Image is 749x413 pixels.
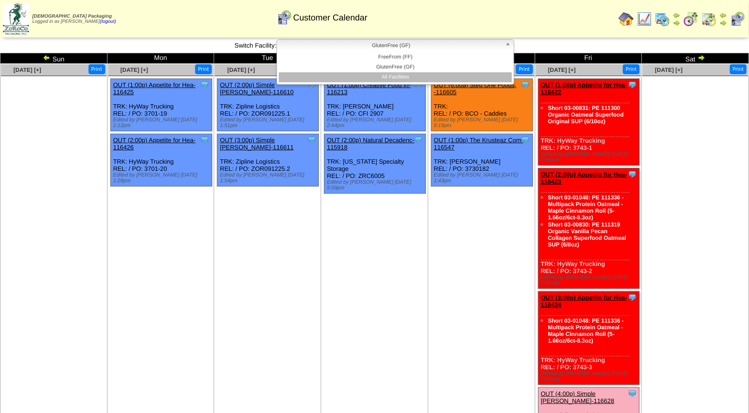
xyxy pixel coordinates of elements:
[719,11,727,19] img: arrowleft.gif
[113,172,212,184] div: Edited by [PERSON_NAME] [DATE] 1:28pm
[220,117,318,128] div: Edited by [PERSON_NAME] [DATE] 1:51pm
[628,389,637,398] img: Tooltip
[673,11,680,19] img: arrowleft.gif
[107,53,214,64] td: Mon
[538,168,640,289] div: TRK: HyWay Trucking REL: / PO: 3743-2
[637,11,652,27] img: line_graph.gif
[548,105,624,125] a: Short 03-00831: PE 111300 Organic Oatmeal Superfood Original SUP (6/10oz)
[276,10,292,25] img: calendarcustomer.gif
[43,54,50,61] img: arrowleft.gif
[220,172,318,184] div: Edited by [PERSON_NAME] [DATE] 1:54pm
[548,317,624,344] a: Short 03-01048: PE 111336 - Multipack Protein Oatmeal - Maple Cinnamon Roll (5-1.66oz/6ct-8.3oz)
[217,79,319,131] div: TRK: Zipline Logistics REL: / PO: ZOR091225.1
[110,79,212,131] div: TRK: HyWay Trucking REL: / PO: 3701-19
[535,53,642,64] td: Fri
[414,135,423,145] img: Tooltip
[730,64,747,74] button: Print
[113,81,196,96] a: OUT (1:00p) Appetite for Hea-116425
[623,64,640,74] button: Print
[655,11,670,27] img: calendarprod.gif
[281,40,502,51] span: GlutenFree (GF)
[279,52,512,62] li: FreeFrom (FF)
[3,3,29,35] img: zoroco-logo-small.webp
[0,53,108,64] td: Sun
[628,80,637,89] img: Tooltip
[673,19,680,27] img: arrowright.gif
[325,79,426,131] div: TRK: [PERSON_NAME] REL: / PO: CFI 2907
[434,81,517,96] a: OUT (6:00a) Step One Foods, -116605
[538,292,640,385] div: TRK: HyWay Trucking REL: / PO: 3743-3
[200,80,209,89] img: Tooltip
[548,221,627,248] a: Short 03-00830: PE 111319 Organic Vanilla Pecan Collagen Superfood Oatmeal SUP (6/8oz)
[541,171,628,185] a: OUT (2:00p) Appetite for Hea-116423
[32,14,116,24] span: Logged in as [PERSON_NAME]
[327,137,414,151] a: OUT (2:00p) Natural Decadenc-115918
[719,19,727,27] img: arrowright.gif
[683,11,699,27] img: calendarblend.gif
[548,194,624,221] a: Short 03-01048: PE 111336 - Multipack Protein Oatmeal - Maple Cinnamon Roll (5-1.66oz/6ct-8.3oz)
[642,53,749,64] td: Sat
[214,53,321,64] td: Tue
[434,172,532,184] div: Edited by [PERSON_NAME] [DATE] 1:43pm
[89,64,105,74] button: Print
[110,134,212,187] div: TRK: HyWay Trucking REL: / PO: 3701-20
[541,371,640,382] div: Edited by [PERSON_NAME] [DATE] 7:47pm
[541,294,628,308] a: OUT (3:00p) Appetite for Hea-116424
[279,62,512,72] li: GlutenFree (GF)
[325,134,426,194] div: TRK: [US_STATE] Specialty Storage REL: / PO: ZRC6005
[548,67,576,73] a: [DATE] [+]
[655,67,683,73] a: [DATE] [+]
[195,64,212,74] button: Print
[431,79,532,131] div: TRK: REL: / PO: BCO - Caddies
[120,67,148,73] a: [DATE] [+]
[327,81,411,96] a: OUT (1:00p) Creative Food In-116213
[200,135,209,145] img: Tooltip
[217,134,319,187] div: TRK: Zipline Logistics REL: / PO: ZOR091225.2
[434,137,523,151] a: OUT (1:00p) The Krusteaz Com-116547
[730,11,745,27] img: calendarcustomer.gif
[113,137,196,151] a: OUT (2:00p) Appetite for Hea-116426
[538,79,640,166] div: TRK: HyWay Trucking REL: / PO: 3743-1
[227,67,255,73] a: [DATE] [+]
[220,137,294,151] a: OUT (3:00p) Simple [PERSON_NAME]-116611
[516,64,532,74] button: Print
[220,81,294,96] a: OUT (2:00p) Simple [PERSON_NAME]-116610
[13,67,41,73] a: [DATE] [+]
[698,54,705,61] img: arrowright.gif
[701,11,717,27] img: calendarinout.gif
[628,169,637,179] img: Tooltip
[431,134,532,187] div: TRK: [PERSON_NAME] REL: / PO: 3730182
[100,19,116,24] a: (logout)
[113,117,212,128] div: Edited by [PERSON_NAME] [DATE] 1:12pm
[327,179,425,191] div: Edited by [PERSON_NAME] [DATE] 5:09pm
[628,293,637,302] img: Tooltip
[307,135,316,145] img: Tooltip
[521,135,530,145] img: Tooltip
[32,14,112,19] span: [DEMOGRAPHIC_DATA] Packaging
[434,117,532,128] div: Edited by [PERSON_NAME] [DATE] 9:19pm
[541,81,628,96] a: OUT (1:00p) Appetite for Hea-116422
[279,72,512,82] li: All Facilities
[541,151,640,163] div: Edited by [PERSON_NAME] [DATE] 7:46pm
[293,13,367,23] span: Customer Calendar
[521,80,530,89] img: Tooltip
[541,390,615,404] a: OUT (4:00p) Simple [PERSON_NAME]-116628
[327,117,425,128] div: Edited by [PERSON_NAME] [DATE] 2:44pm
[541,275,640,286] div: Edited by [PERSON_NAME] [DATE] 7:47pm
[619,11,634,27] img: home.gif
